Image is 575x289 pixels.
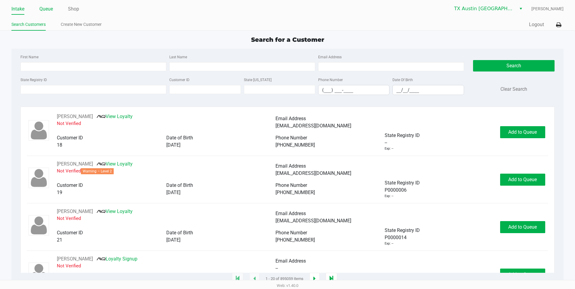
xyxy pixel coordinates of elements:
[500,174,545,186] button: Add to Queue
[275,142,315,148] span: [PHONE_NUMBER]
[275,258,306,264] span: Email Address
[500,269,545,281] button: Add to Queue
[97,256,137,262] a: Loyalty Signup
[385,146,393,151] div: Exp: --
[166,182,193,188] span: Date of Birth
[57,255,93,263] button: See customer info
[275,116,306,121] span: Email Address
[57,215,275,222] p: Not Verified
[169,77,189,83] label: Customer ID
[277,283,298,288] span: Web: v1.40.0
[244,77,272,83] label: State [US_STATE]
[392,85,464,95] kendo-maskedtextbox: Format: MM/DD/YYYY
[81,168,114,174] span: Warning – Level 2
[385,227,420,233] span: State Registry ID
[68,5,79,13] a: Shop
[11,5,24,13] a: Intake
[516,3,525,14] button: Select
[11,21,46,28] a: Search Customers
[57,168,275,175] p: Not Verified
[57,230,83,236] span: Customer ID
[500,86,527,93] button: Clear Search
[309,273,320,285] app-submit-button: Next
[318,54,342,60] label: Email Address
[385,234,407,241] span: P0000014
[266,276,303,282] span: 1 - 20 of 895059 items
[249,273,260,285] app-submit-button: Previous
[57,182,83,188] span: Customer ID
[531,6,564,12] span: [PERSON_NAME]
[57,135,83,141] span: Customer ID
[385,194,393,199] div: Exp: --
[326,273,337,285] app-submit-button: Move to last page
[57,120,275,127] p: Not Verified
[57,263,275,269] p: Not Verified
[275,218,351,224] span: [EMAIL_ADDRESS][DOMAIN_NAME]
[57,237,62,243] span: 21
[500,221,545,233] button: Add to Queue
[318,77,343,83] label: Phone Number
[318,85,389,95] input: Format: (999) 999-9999
[385,241,393,246] div: Exp: --
[57,190,62,195] span: 19
[251,36,324,43] span: Search for a Customer
[275,163,306,169] span: Email Address
[61,21,102,28] a: Create New Customer
[275,211,306,216] span: Email Address
[20,54,38,60] label: First Name
[529,21,544,28] button: Logout
[385,132,420,138] span: State Registry ID
[385,139,387,146] span: --
[166,237,180,243] span: [DATE]
[508,129,537,135] span: Add to Queue
[385,187,407,194] span: P0000006
[508,177,537,182] span: Add to Queue
[97,208,133,214] a: View Loyalty
[166,230,193,236] span: Date of Birth
[166,135,193,141] span: Date of Birth
[385,180,420,186] span: State Registry ID
[500,126,545,138] button: Add to Queue
[275,237,315,243] span: [PHONE_NUMBER]
[20,77,47,83] label: State Registry ID
[57,160,93,168] button: See customer info
[166,190,180,195] span: [DATE]
[169,54,187,60] label: Last Name
[232,273,243,285] app-submit-button: Move to first page
[473,60,555,71] button: Search
[57,113,93,120] button: See customer info
[275,135,307,141] span: Phone Number
[508,272,537,277] span: Add to Queue
[39,5,53,13] a: Queue
[166,142,180,148] span: [DATE]
[508,224,537,230] span: Add to Queue
[97,161,133,167] a: View Loyalty
[275,265,278,271] span: --
[275,190,315,195] span: [PHONE_NUMBER]
[275,230,307,236] span: Phone Number
[392,77,413,83] label: Date Of Birth
[275,170,351,176] span: [EMAIL_ADDRESS][DOMAIN_NAME]
[57,208,93,215] button: See customer info
[57,142,62,148] span: 18
[97,114,133,119] a: View Loyalty
[275,123,351,129] span: [EMAIL_ADDRESS][DOMAIN_NAME]
[275,182,307,188] span: Phone Number
[454,5,513,12] span: TX Austin [GEOGRAPHIC_DATA]
[393,85,463,95] input: Format: MM/DD/YYYY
